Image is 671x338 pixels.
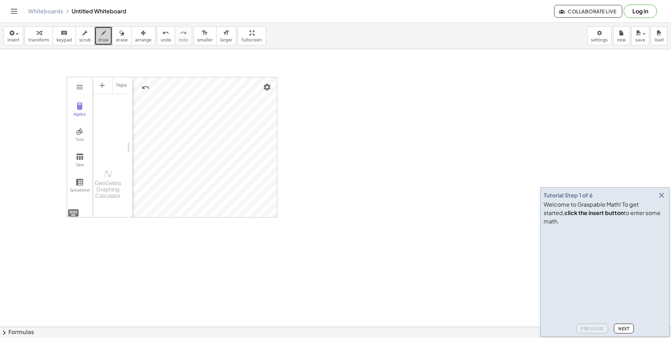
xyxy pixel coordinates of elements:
[651,26,667,45] button: load
[116,38,127,43] span: erase
[197,38,213,43] span: smaller
[61,29,67,37] i: keyboard
[544,191,593,200] div: Tutorial Step 1 of 6
[554,5,622,18] button: Collaborate Live
[544,200,666,226] div: Welcome to Graspable Math! To get started, to enter some math.
[631,26,649,45] button: save
[655,38,664,43] span: load
[587,26,612,45] button: settings
[4,26,23,45] button: insert
[613,26,630,45] button: new
[614,324,634,333] button: Next
[241,38,262,43] span: fullscreen
[201,29,208,37] i: format_size
[618,326,629,331] span: Next
[57,38,72,43] span: keypad
[131,26,155,45] button: arrange
[560,8,616,14] span: Collaborate Live
[220,38,232,43] span: larger
[28,38,49,43] span: transform
[7,38,19,43] span: insert
[8,6,20,17] button: Toggle navigation
[193,26,217,45] button: format_sizesmaller
[79,38,91,43] span: scrub
[161,38,171,43] span: undo
[135,38,152,43] span: arrange
[180,29,187,37] i: redo
[635,38,645,43] span: save
[75,26,95,45] button: scrub
[98,38,109,43] span: draw
[624,5,657,18] button: Log in
[591,38,608,43] span: settings
[238,26,266,45] button: fullscreen
[223,29,230,37] i: format_size
[179,38,188,43] span: redo
[564,209,624,216] b: click the insert button
[157,26,175,45] button: undoundo
[53,26,76,45] button: keyboardkeypad
[175,26,192,45] button: redoredo
[25,26,53,45] button: transform
[28,8,63,15] a: Whiteboards
[112,26,131,45] button: erase
[216,26,236,45] button: format_sizelarger
[162,29,169,37] i: undo
[617,38,626,43] span: new
[94,26,113,45] button: draw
